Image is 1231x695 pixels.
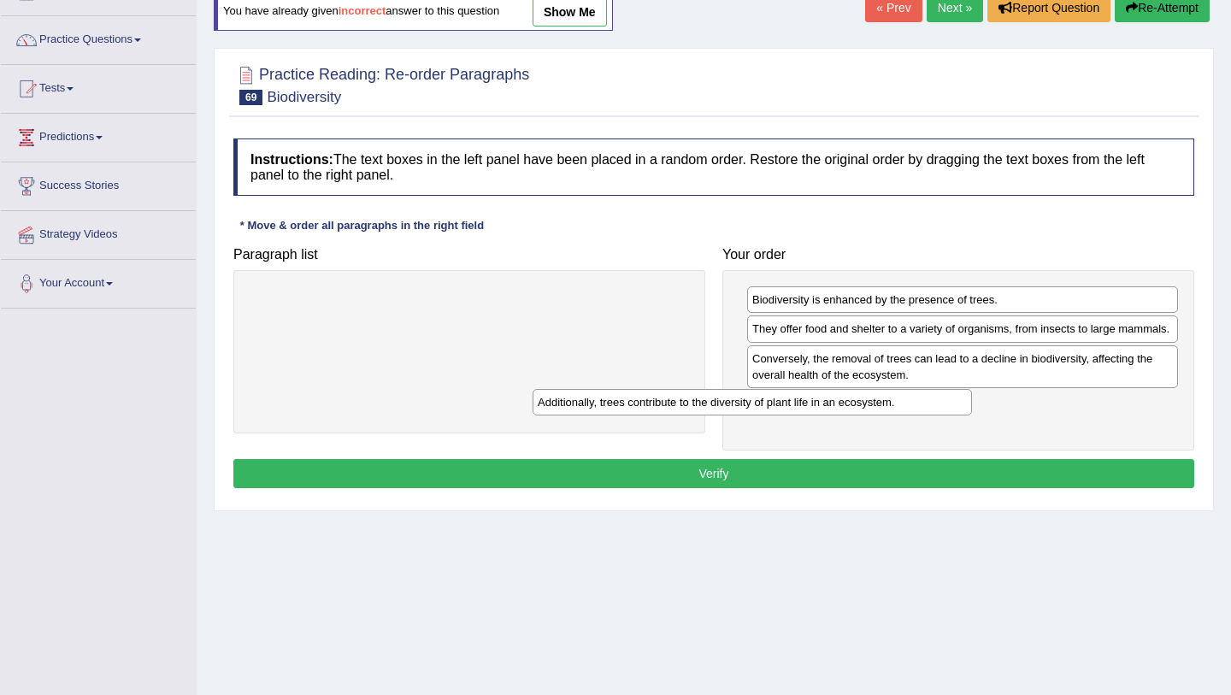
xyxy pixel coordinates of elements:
[747,315,1178,342] div: They offer food and shelter to a variety of organisms, from insects to large mammals.
[1,162,196,205] a: Success Stories
[1,114,196,156] a: Predictions
[233,62,529,105] h2: Practice Reading: Re-order Paragraphs
[533,389,972,415] div: Additionally, trees contribute to the diversity of plant life in an ecosystem.
[267,89,341,105] small: Biodiversity
[239,90,262,105] span: 69
[233,138,1194,196] h4: The text boxes in the left panel have been placed in a random order. Restore the original order b...
[747,345,1178,388] div: Conversely, the removal of trees can lead to a decline in biodiversity, affecting the overall hea...
[339,5,386,18] b: incorrect
[1,211,196,254] a: Strategy Videos
[1,260,196,303] a: Your Account
[722,247,1194,262] h4: Your order
[233,217,491,233] div: * Move & order all paragraphs in the right field
[1,65,196,108] a: Tests
[233,459,1194,488] button: Verify
[1,16,196,59] a: Practice Questions
[747,286,1178,313] div: Biodiversity is enhanced by the presence of trees.
[233,247,705,262] h4: Paragraph list
[250,152,333,167] b: Instructions:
